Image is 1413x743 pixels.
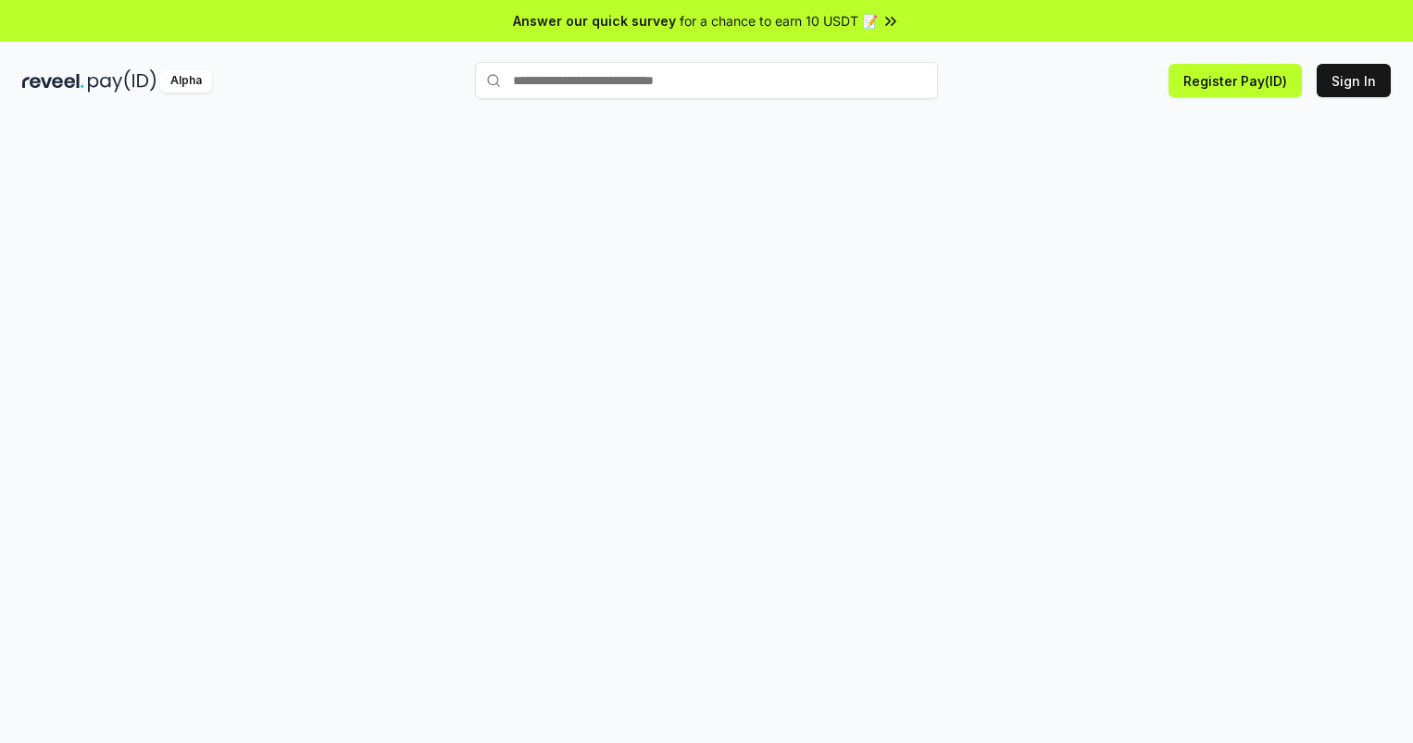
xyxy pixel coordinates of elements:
[160,69,212,93] div: Alpha
[513,11,676,31] span: Answer our quick survey
[680,11,878,31] span: for a chance to earn 10 USDT 📝
[88,69,156,93] img: pay_id
[1317,64,1391,97] button: Sign In
[1169,64,1302,97] button: Register Pay(ID)
[22,69,84,93] img: reveel_dark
